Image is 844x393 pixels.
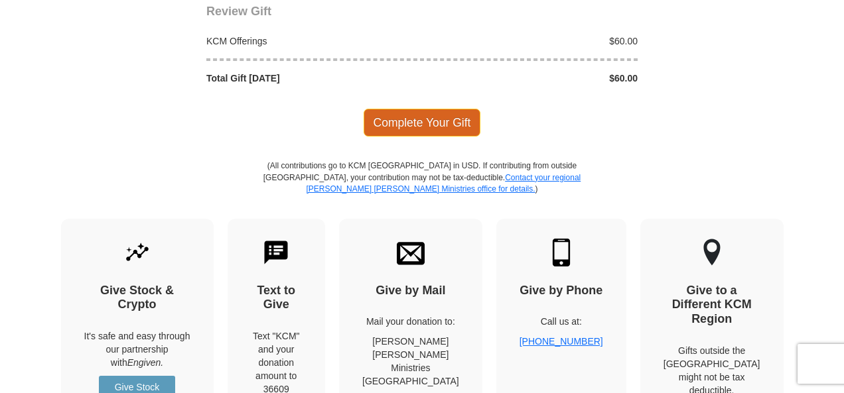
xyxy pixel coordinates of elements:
[520,336,603,347] a: [PHONE_NUMBER]
[520,315,603,328] p: Call us at:
[206,5,271,18] span: Review Gift
[251,284,303,312] h4: Text to Give
[84,284,190,312] h4: Give Stock & Crypto
[422,72,645,85] div: $60.00
[362,335,459,388] p: [PERSON_NAME] [PERSON_NAME] Ministries [GEOGRAPHIC_DATA]
[200,34,423,48] div: KCM Offerings
[664,284,760,327] h4: Give to a Different KCM Region
[362,284,459,298] h4: Give by Mail
[306,173,581,194] a: Contact your regional [PERSON_NAME] [PERSON_NAME] Ministries office for details.
[262,239,290,266] img: text-to-give.svg
[364,109,481,137] span: Complete Your Gift
[547,239,575,266] img: mobile.svg
[520,284,603,298] h4: Give by Phone
[123,239,151,266] img: give-by-stock.svg
[263,160,581,218] p: (All contributions go to KCM [GEOGRAPHIC_DATA] in USD. If contributing from outside [GEOGRAPHIC_D...
[362,315,459,328] p: Mail your donation to:
[397,239,425,266] img: envelope.svg
[200,72,423,85] div: Total Gift [DATE]
[84,329,190,369] p: It's safe and easy through our partnership with
[703,239,721,266] img: other-region
[127,357,163,368] i: Engiven.
[422,34,645,48] div: $60.00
